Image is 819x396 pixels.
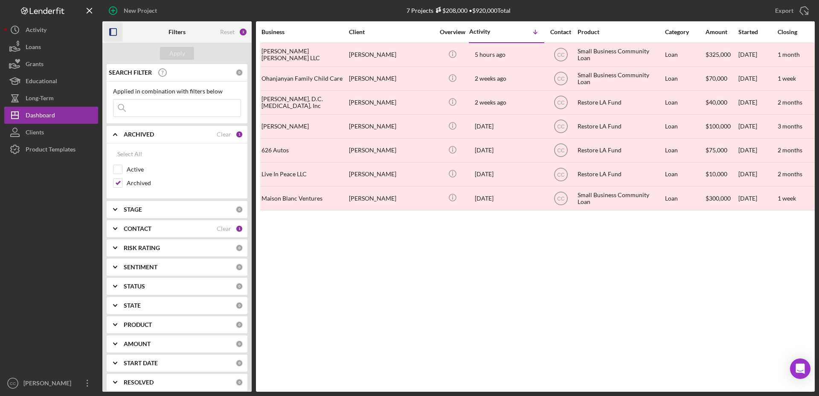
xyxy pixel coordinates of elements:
[26,124,44,143] div: Clients
[349,139,434,162] div: [PERSON_NAME]
[665,91,705,114] div: Loan
[4,124,98,141] a: Clients
[26,73,57,92] div: Educational
[578,44,663,66] div: Small Business Community Loan
[26,55,44,75] div: Grants
[578,91,663,114] div: Restore LA Fund
[217,131,231,138] div: Clear
[4,38,98,55] button: Loans
[261,115,347,138] div: [PERSON_NAME]
[545,29,577,35] div: Contact
[235,302,243,309] div: 0
[4,21,98,38] button: Activity
[102,2,166,19] button: New Project
[349,29,434,35] div: Client
[475,171,494,178] time: 2025-08-30 00:39
[738,187,777,210] div: [DATE]
[117,146,142,163] div: Select All
[738,44,777,66] div: [DATE]
[407,7,511,14] div: 7 Projects • $920,000 Total
[124,283,145,290] b: STATUS
[665,187,705,210] div: Loan
[26,21,46,41] div: Activity
[578,29,663,35] div: Product
[235,359,243,367] div: 0
[706,44,738,66] div: $325,000
[349,67,434,90] div: [PERSON_NAME]
[436,29,468,35] div: Overview
[124,360,158,367] b: START DATE
[261,187,347,210] div: Maison Blanc Ventures
[557,52,565,58] text: CC
[26,90,54,109] div: Long-Term
[665,115,705,138] div: Loan
[261,163,347,186] div: Live In Peace LLC
[433,7,468,14] div: $208,000
[665,139,705,162] div: Loan
[124,2,157,19] div: New Project
[557,100,565,106] text: CC
[26,38,41,58] div: Loans
[124,264,157,271] b: SENTIMENT
[475,123,494,130] time: 2025-09-12 18:51
[220,29,235,35] div: Reset
[160,47,194,60] button: Apply
[26,141,76,160] div: Product Templates
[21,375,77,394] div: [PERSON_NAME]
[557,76,565,82] text: CC
[124,302,141,309] b: STATE
[124,225,151,232] b: CONTACT
[235,225,243,233] div: 1
[10,381,16,386] text: CC
[738,163,777,186] div: [DATE]
[706,29,738,35] div: Amount
[235,206,243,213] div: 0
[127,165,241,174] label: Active
[778,99,802,106] time: 2 months
[109,69,152,76] b: SEARCH FILTER
[665,67,705,90] div: Loan
[778,195,796,202] time: 1 week
[475,75,506,82] time: 2025-09-17 23:15
[778,170,802,178] time: 2 months
[578,115,663,138] div: Restore LA Fund
[738,29,777,35] div: Started
[124,379,154,386] b: RESOLVED
[124,321,152,328] b: PRODUCT
[235,69,243,76] div: 0
[239,28,247,36] div: 2
[4,90,98,107] button: Long-Term
[4,55,98,73] button: Grants
[738,139,777,162] div: [DATE]
[578,67,663,90] div: Small Business Community Loan
[778,51,800,58] time: 1 month
[469,28,507,35] div: Activity
[127,179,241,187] label: Archived
[475,51,505,58] time: 2025-09-30 16:57
[706,187,738,210] div: $300,000
[349,44,434,66] div: [PERSON_NAME]
[706,91,738,114] div: $40,000
[4,141,98,158] a: Product Templates
[169,47,185,60] div: Apply
[124,206,142,213] b: STAGE
[475,147,494,154] time: 2025-09-10 17:43
[261,91,347,114] div: [PERSON_NAME], D.C. [MEDICAL_DATA], Inc
[475,99,506,106] time: 2025-09-17 23:15
[706,139,738,162] div: $75,000
[4,73,98,90] button: Educational
[26,107,55,126] div: Dashboard
[557,172,565,178] text: CC
[349,163,434,186] div: [PERSON_NAME]
[235,263,243,271] div: 0
[778,122,802,130] time: 3 months
[790,358,810,379] div: Open Intercom Messenger
[235,340,243,348] div: 0
[738,67,777,90] div: [DATE]
[235,321,243,329] div: 0
[706,115,738,138] div: $100,000
[124,131,154,138] b: ARCHIVED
